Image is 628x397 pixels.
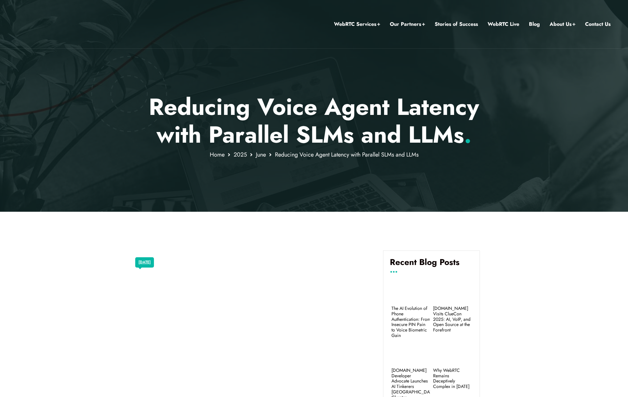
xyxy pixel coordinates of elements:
[433,306,471,333] a: [DOMAIN_NAME] Visits ClueCon 2025: AI, VoIP, and Open Source at the Forefront
[125,93,503,149] p: Reducing Voice Agent Latency with Parallel SLMs and LLMs
[550,20,575,28] a: About Us
[464,118,471,151] span: .
[138,258,151,267] a: [DATE]
[488,20,519,28] a: WebRTC Live
[585,20,611,28] a: Contact Us
[256,150,266,159] a: June
[529,20,540,28] a: Blog
[433,368,471,389] a: Why WebRTC Remains Deceptively Complex in [DATE]
[435,20,478,28] a: Stories of Success
[234,150,247,159] a: 2025
[275,150,419,159] span: Reducing Voice Agent Latency with Parallel SLMs and LLMs
[334,20,380,28] a: WebRTC Services
[390,257,473,272] h4: Recent Blog Posts
[391,306,430,338] a: The AI Evolution of Phone Authentication: From Insecure PIN Pain to Voice Biometric Gain
[210,150,225,159] a: Home
[390,20,425,28] a: Our Partners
